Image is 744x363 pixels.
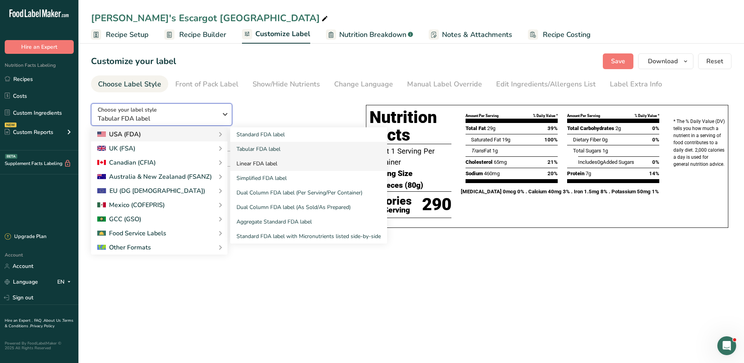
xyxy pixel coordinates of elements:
[106,29,149,40] span: Recipe Setup
[230,200,387,214] a: Dual Column FDA label (As Sold/As Prepared)
[603,53,633,69] button: Save
[5,318,73,329] a: Terms & Conditions .
[698,53,731,69] button: Reset
[573,148,601,154] span: Total Sugars
[638,53,693,69] button: Download
[5,341,74,350] div: Powered By FoodLabelMaker © 2025 All Rights Reserved
[91,55,176,68] h1: Customize your label
[253,79,320,90] div: Show/Hide Nutrients
[369,207,412,213] p: Per Serving
[57,277,74,287] div: EN
[471,137,501,143] span: Saturated Fat
[339,29,406,40] span: Nutrition Breakdown
[466,113,498,119] div: Amount Per Serving
[673,118,725,168] p: * The % Daily Value (DV) tells you how much a nutrient in a serving of food contributes to a dail...
[528,26,591,44] a: Recipe Costing
[492,148,498,154] span: 1g
[230,171,387,185] a: Simplified FDA label
[567,113,600,119] div: Amount Per Serving
[567,170,584,176] span: Protein
[44,318,62,323] a: About Us .
[573,137,601,143] span: Dietary Fiber
[230,127,387,142] a: Standard FDA label
[544,136,558,144] span: 100%
[652,158,659,166] span: 0%
[91,103,232,126] button: Choose your label style Tabular FDA label
[548,158,558,166] span: 21%
[422,192,451,218] p: 290
[179,29,226,40] span: Recipe Builder
[369,108,451,144] h1: Nutrition Facts
[98,114,217,123] span: Tabular FDA label
[97,158,156,167] div: Canadian (CFIA)
[97,216,106,222] img: 2Q==
[543,29,591,40] span: Recipe Costing
[175,79,238,90] div: Front of Pack Label
[484,170,500,176] span: 460mg
[5,123,16,127] div: NEW
[602,148,608,154] span: 1g
[369,146,451,168] p: About 1 Serving Per Container
[230,156,387,171] a: Linear FDA label
[610,79,662,90] div: Label Extra Info
[471,148,484,154] i: Trans
[97,229,166,238] div: Food Service Labels
[635,113,659,119] div: % Daily Value *
[369,195,412,207] p: Calories
[97,144,135,153] div: UK (FSA)
[466,159,493,165] span: Cholesterol
[548,125,558,132] span: 39%
[91,26,149,44] a: Recipe Setup
[30,323,55,329] a: Privacy Policy
[615,125,621,131] span: 2g
[242,25,310,44] a: Customize Label
[442,29,512,40] span: Notes & Attachments
[502,137,510,143] span: 19g
[407,79,482,90] div: Manual Label Override
[611,57,625,66] span: Save
[98,106,157,114] span: Choose your label style
[97,243,151,252] div: Other Formats
[97,172,212,181] div: Australia & New Zealanad (FSANZ)
[466,125,486,131] span: Total Fat
[5,154,17,159] div: BETA
[5,40,74,54] button: Hire an Expert
[326,26,413,44] a: Nutrition Breakdown
[369,180,423,191] span: 12 pieces (80g)
[230,185,387,200] a: Dual Column FDA label (Per Serving/Per Container)
[494,159,507,165] span: 65mg
[97,200,165,210] div: Mexico (COFEPRIS)
[496,79,596,90] div: Edit Ingredients/Allergens List
[533,113,558,119] div: % Daily Value *
[466,170,483,176] span: Sodium
[429,26,512,44] a: Notes & Attachments
[255,29,310,39] span: Customize Label
[652,125,659,132] span: 0%
[91,11,329,25] div: [PERSON_NAME]'s Escargot [GEOGRAPHIC_DATA]
[648,57,678,66] span: Download
[602,137,608,143] span: 0g
[5,275,38,289] a: Language
[706,57,723,66] span: Reset
[471,148,491,154] span: Fat
[97,130,141,139] div: USA (FDA)
[461,188,664,196] p: [MEDICAL_DATA] 0mcg 0% . Calcium 40mg 3% . Iron 1.5mg 8% . Potassium 50mg 1%
[164,26,226,44] a: Recipe Builder
[5,128,53,136] div: Custom Reports
[5,233,46,241] div: Upgrade Plan
[717,336,736,355] iframe: Intercom live chat
[369,168,413,180] span: Serving Size
[487,125,495,131] span: 29g
[597,159,603,165] span: 0g
[97,214,141,224] div: GCC (GSO)
[5,318,33,323] a: Hire an Expert .
[567,125,614,131] span: Total Carbohydrates
[230,142,387,156] a: Tabular FDA label
[34,318,44,323] a: FAQ .
[649,170,659,178] span: 14%
[548,170,558,178] span: 20%
[578,159,634,165] span: Includes Added Sugars
[97,186,205,196] div: EU (DG [DEMOGRAPHIC_DATA])
[230,214,387,229] a: Aggregate Standard FDA label
[334,79,393,90] div: Change Language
